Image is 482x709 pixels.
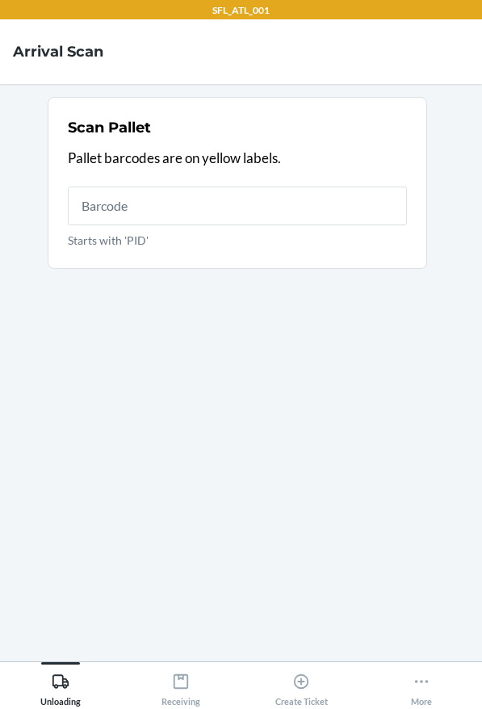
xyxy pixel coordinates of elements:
div: More [411,666,432,707]
h2: Scan Pallet [68,117,151,138]
button: More [362,662,482,707]
p: SFL_ATL_001 [212,3,270,18]
div: Receiving [161,666,200,707]
button: Create Ticket [241,662,362,707]
div: Unloading [40,666,81,707]
h4: Arrival Scan [13,41,103,62]
input: Starts with 'PID' [68,187,407,225]
button: Receiving [120,662,241,707]
div: Create Ticket [275,666,328,707]
p: Pallet barcodes are on yellow labels. [68,148,407,169]
p: Starts with 'PID' [68,232,407,249]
